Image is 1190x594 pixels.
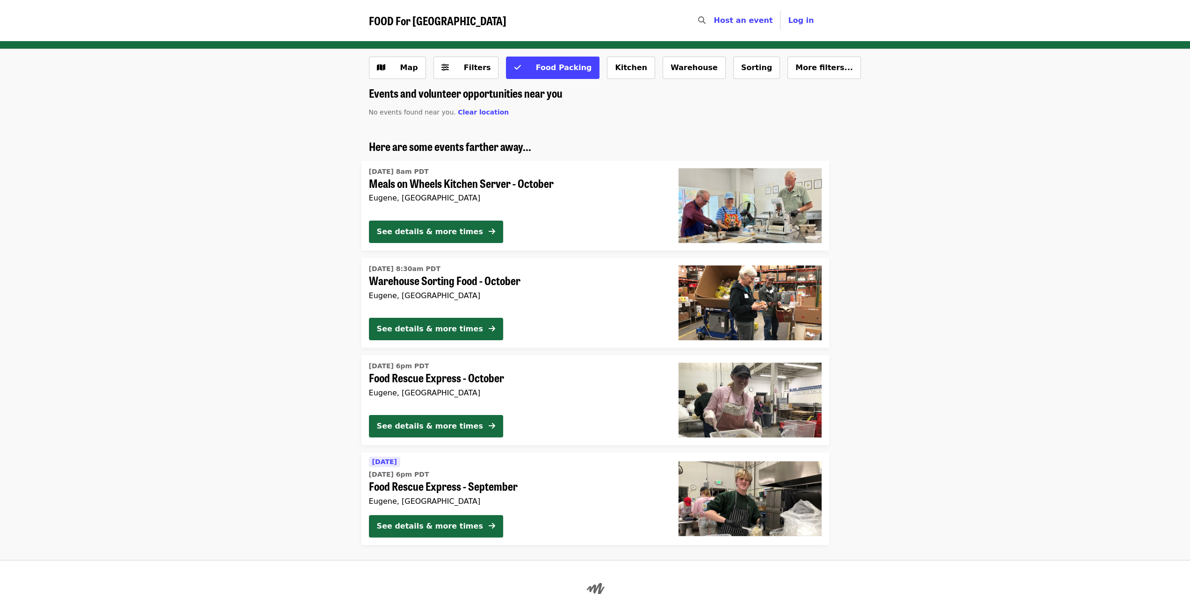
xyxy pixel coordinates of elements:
button: Kitchen [607,57,655,79]
button: See details & more times [369,221,503,243]
a: FOOD For [GEOGRAPHIC_DATA] [369,14,506,28]
span: Map [400,63,418,72]
span: Log in [788,16,814,25]
button: Sorting [733,57,780,79]
i: arrow-right icon [489,522,495,530]
div: Eugene, [GEOGRAPHIC_DATA] [369,193,664,202]
button: See details & more times [369,415,503,437]
time: [DATE] 6pm PDT [369,361,429,371]
span: [DATE] [372,458,397,465]
img: Food Rescue Express - October organized by FOOD For Lane County [678,363,822,437]
div: Eugene, [GEOGRAPHIC_DATA] [369,497,664,506]
span: Food Packing [535,63,591,72]
span: Food Rescue Express - October [369,371,664,385]
button: More filters... [787,57,861,79]
div: Eugene, [GEOGRAPHIC_DATA] [369,291,664,300]
span: Warehouse Sorting Food - October [369,274,664,287]
i: sliders-h icon [441,63,449,72]
i: map icon [377,63,385,72]
img: Food Rescue Express - September organized by FOOD For Lane County [678,461,822,536]
button: Food Packing [506,57,599,79]
span: Here are some events farther away... [369,138,531,154]
button: Clear location [458,107,509,117]
span: Food Rescue Express - September [369,479,664,493]
span: No events found near you. [369,108,456,116]
span: FOOD For [GEOGRAPHIC_DATA] [369,12,506,29]
a: Host an event [714,16,772,25]
time: [DATE] 8:30am PDT [369,264,440,274]
i: arrow-right icon [489,324,495,333]
a: See details for "Warehouse Sorting Food - October" [361,258,829,348]
time: [DATE] 6pm PDT [369,470,429,479]
div: Eugene, [GEOGRAPHIC_DATA] [369,388,664,397]
i: arrow-right icon [489,227,495,236]
div: See details & more times [377,421,483,432]
time: [DATE] 8am PDT [369,167,429,177]
button: Warehouse [663,57,726,79]
span: Filters [464,63,491,72]
i: check icon [514,63,520,72]
span: More filters... [795,63,853,72]
button: Filters (0 selected) [433,57,499,79]
div: See details & more times [377,521,483,532]
button: Log in [780,11,821,30]
img: Warehouse Sorting Food - October organized by FOOD For Lane County [678,265,822,340]
button: See details & more times [369,515,503,537]
input: Search [711,9,718,32]
span: Clear location [458,108,509,116]
img: Meals on Wheels Kitchen Server - October organized by FOOD For Lane County [678,168,822,243]
button: Show map view [369,57,426,79]
i: arrow-right icon [489,422,495,430]
div: See details & more times [377,323,483,335]
i: search icon [698,16,705,25]
a: See details for "Food Rescue Express - October" [361,355,829,445]
a: See details for "Food Rescue Express - September" [361,452,829,545]
a: See details for "Meals on Wheels Kitchen Server - October" [361,161,829,250]
span: Events and volunteer opportunities near you [369,85,563,101]
span: Meals on Wheels Kitchen Server - October [369,177,664,190]
button: See details & more times [369,318,503,340]
div: See details & more times [377,226,483,237]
